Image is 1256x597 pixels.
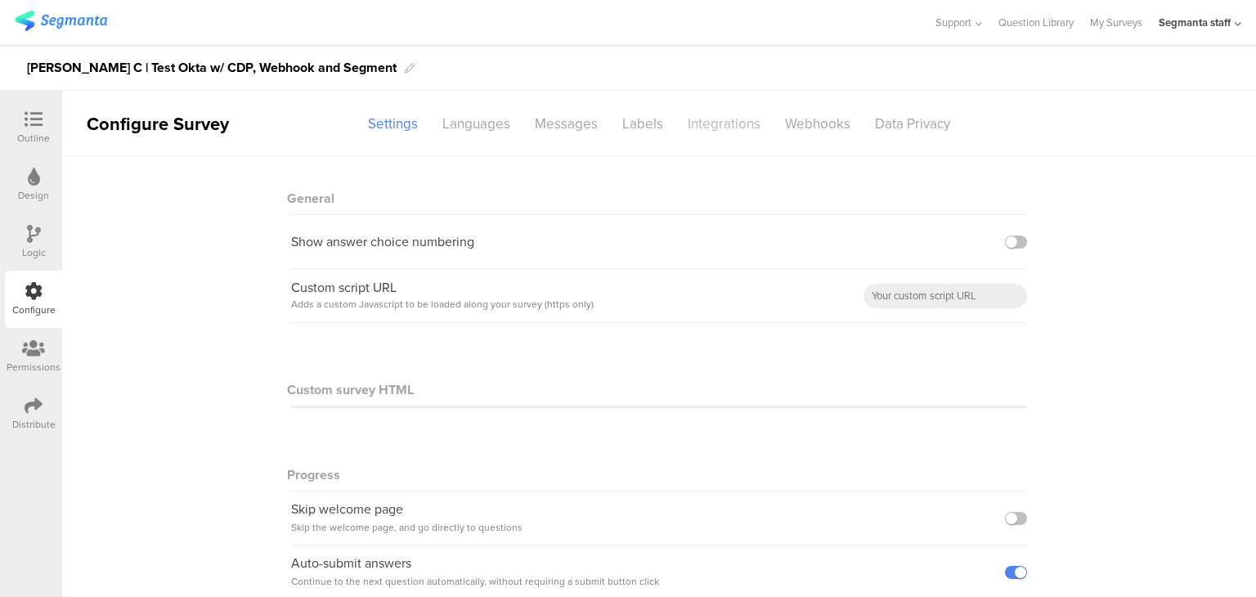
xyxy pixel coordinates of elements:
[291,500,523,536] div: Skip welcome page
[675,110,773,138] div: Integrations
[291,554,659,590] div: Auto-submit answers
[291,449,1027,492] div: Progress
[7,360,61,375] div: Permissions
[610,110,675,138] div: Labels
[291,173,1027,215] div: General
[356,110,430,138] div: Settings
[62,110,250,137] div: Configure Survey
[430,110,523,138] div: Languages
[523,110,610,138] div: Messages
[291,296,594,313] div: Adds a custom Javascript to be loaded along your survey (https only)
[863,110,962,138] div: Data Privacy
[291,278,397,297] span: Custom script URL
[291,380,1027,399] div: Custom survey HTML
[22,245,46,260] div: Logic
[18,188,49,203] div: Design
[291,520,523,535] span: Skip the welcome page, and go directly to questions
[863,284,1027,308] input: Your custom script URL
[291,233,474,250] div: Show answer choice numbering
[27,55,397,81] div: [PERSON_NAME] C | Test Okta w/ CDP, Webhook and Segment
[12,417,56,432] div: Distribute
[935,15,971,30] span: Support
[291,574,659,589] span: Continue to the next question automatically, without requiring a submit button click
[15,11,107,31] img: segmanta logo
[17,131,50,146] div: Outline
[12,303,56,317] div: Configure
[773,110,863,138] div: Webhooks
[1159,15,1231,30] div: Segmanta staff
